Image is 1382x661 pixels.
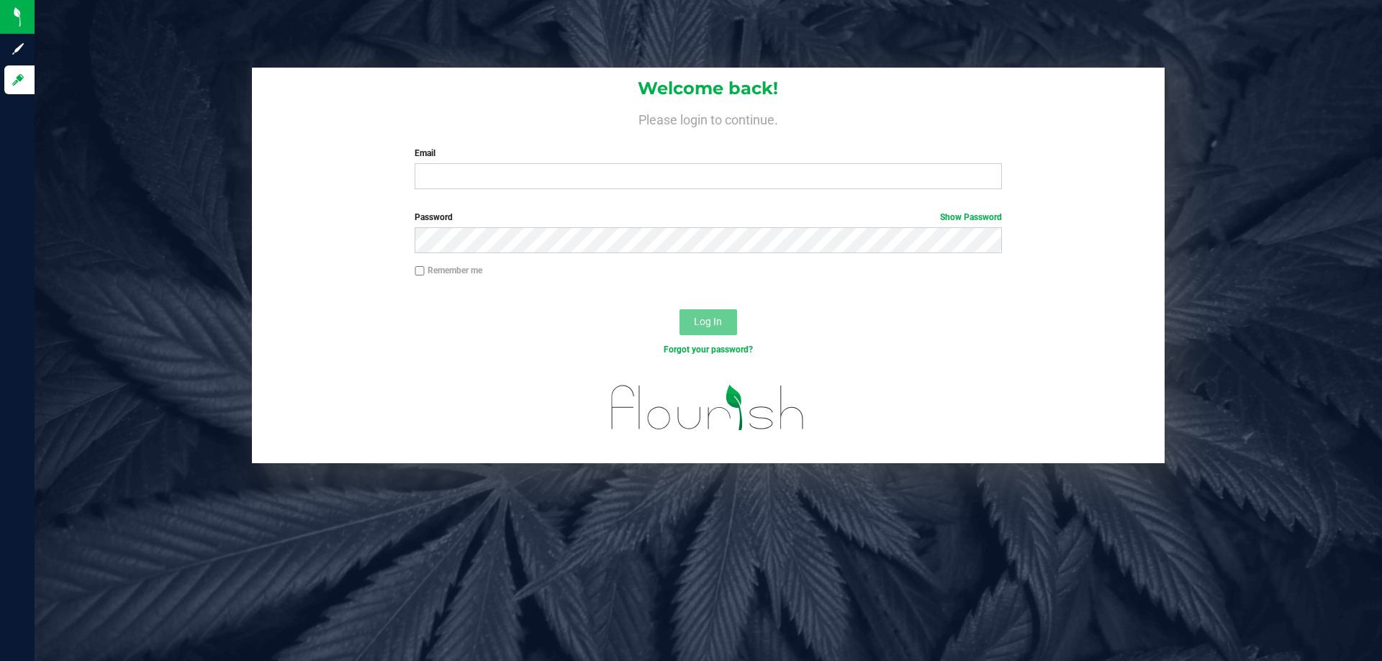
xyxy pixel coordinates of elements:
[415,147,1001,160] label: Email
[415,264,482,277] label: Remember me
[679,309,737,335] button: Log In
[415,266,425,276] input: Remember me
[11,42,25,56] inline-svg: Sign up
[594,371,822,445] img: flourish_logo.svg
[694,316,722,327] span: Log In
[415,212,453,222] span: Password
[664,345,753,355] a: Forgot your password?
[252,109,1165,127] h4: Please login to continue.
[11,73,25,87] inline-svg: Log in
[940,212,1002,222] a: Show Password
[252,79,1165,98] h1: Welcome back!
